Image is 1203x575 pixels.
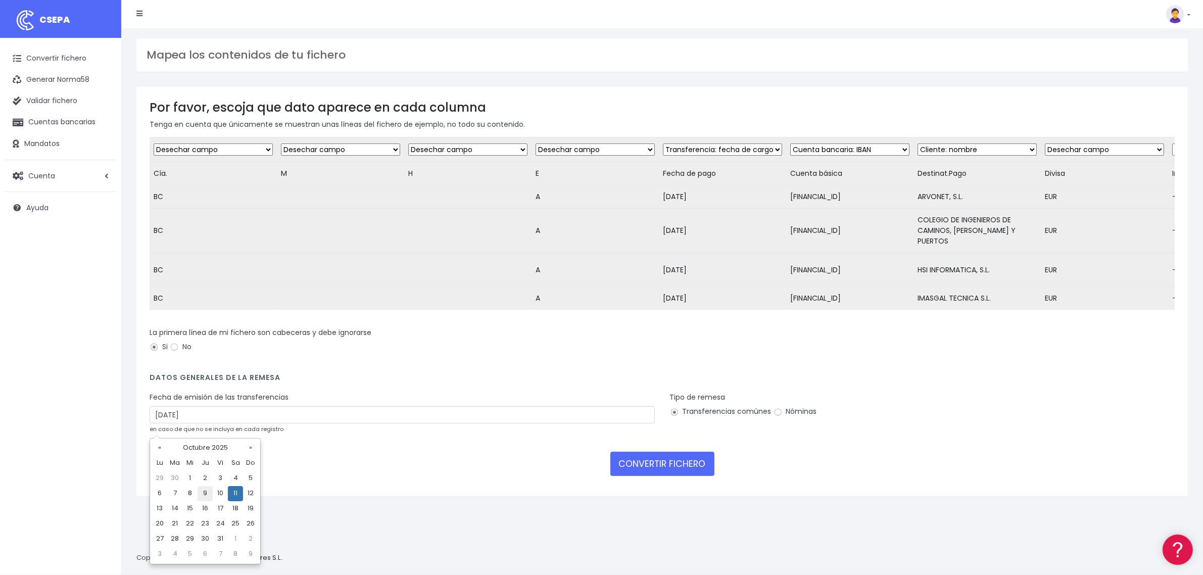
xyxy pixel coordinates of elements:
[532,162,659,185] td: E
[150,119,1175,130] p: Tenga en cuenta que únicamente se muestran unas líneas del fichero de ejemplo, no todo su contenido.
[5,165,116,186] a: Cuenta
[228,501,243,516] td: 18
[277,162,404,185] td: M
[5,69,116,90] a: Generar Norma58
[774,406,817,417] label: Nóminas
[1041,185,1168,209] td: EUR
[228,516,243,532] td: 25
[150,327,371,338] label: La primera línea de mi fichero son cabeceras y debe ignorarse
[532,287,659,310] td: A
[5,197,116,218] a: Ayuda
[532,253,659,287] td: A
[213,532,228,547] td: 31
[228,486,243,501] td: 11
[5,48,116,69] a: Convertir fichero
[5,112,116,133] a: Cuentas bancarias
[182,456,198,471] th: Mi
[1041,209,1168,253] td: EUR
[913,162,1041,185] td: Destinat.Pago
[167,456,182,471] th: Ma
[152,456,167,471] th: Lu
[213,547,228,562] td: 7
[659,162,786,185] td: Fecha de pago
[152,486,167,501] td: 6
[198,486,213,501] td: 9
[152,441,167,456] th: «
[913,185,1041,209] td: ARVONET, S.L.
[213,486,228,501] td: 10
[5,90,116,112] a: Validar fichero
[228,532,243,547] td: 1
[243,547,258,562] td: 9
[610,452,714,476] button: CONVERTIR FICHERO
[13,8,38,33] img: logo
[243,441,258,456] th: »
[228,471,243,486] td: 4
[213,501,228,516] td: 17
[150,287,277,310] td: BC
[167,547,182,562] td: 4
[198,516,213,532] td: 23
[182,532,198,547] td: 29
[182,547,198,562] td: 5
[213,516,228,532] td: 24
[167,532,182,547] td: 28
[786,185,913,209] td: [FINANCIAL_ID]
[243,456,258,471] th: Do
[198,501,213,516] td: 16
[152,516,167,532] td: 20
[532,209,659,253] td: A
[152,547,167,562] td: 3
[150,253,277,287] td: BC
[5,133,116,155] a: Mandatos
[228,456,243,471] th: Sa
[150,392,288,403] label: Fecha de emisión de las transferencias
[28,170,55,180] span: Cuenta
[1041,162,1168,185] td: Divisa
[243,471,258,486] td: 5
[786,209,913,253] td: [FINANCIAL_ID]
[182,501,198,516] td: 15
[1041,287,1168,310] td: EUR
[182,471,198,486] td: 1
[243,532,258,547] td: 2
[198,471,213,486] td: 2
[1166,5,1184,23] img: profile
[182,516,198,532] td: 22
[167,516,182,532] td: 21
[198,532,213,547] td: 30
[170,342,191,352] label: No
[786,162,913,185] td: Cuenta básica
[243,516,258,532] td: 26
[167,471,182,486] td: 30
[150,342,168,352] label: Si
[659,287,786,310] td: [DATE]
[152,471,167,486] td: 29
[243,486,258,501] td: 12
[167,486,182,501] td: 7
[659,209,786,253] td: [DATE]
[152,532,167,547] td: 27
[136,553,283,563] p: Copyright © 2025 .
[39,13,70,26] span: CSEPA
[147,49,1178,62] h3: Mapea los contenidos de tu fichero
[659,185,786,209] td: [DATE]
[213,471,228,486] td: 3
[913,287,1041,310] td: IMASGAL TECNICA S.L.
[243,501,258,516] td: 19
[670,392,726,403] label: Tipo de remesa
[913,209,1041,253] td: COLEGIO DE INGENIEROS DE CAMINOS, [PERSON_NAME] Y PUERTOS
[150,425,283,433] small: en caso de que no se incluya en cada registro
[182,486,198,501] td: 8
[213,456,228,471] th: Vi
[913,253,1041,287] td: HSI INFORMATICA, S.L.
[198,547,213,562] td: 6
[670,406,772,417] label: Transferencias comúnes
[1041,253,1168,287] td: EUR
[786,253,913,287] td: [FINANCIAL_ID]
[152,501,167,516] td: 13
[198,456,213,471] th: Ju
[404,162,532,185] td: H
[786,287,913,310] td: [FINANCIAL_ID]
[167,441,243,456] th: Octubre 2025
